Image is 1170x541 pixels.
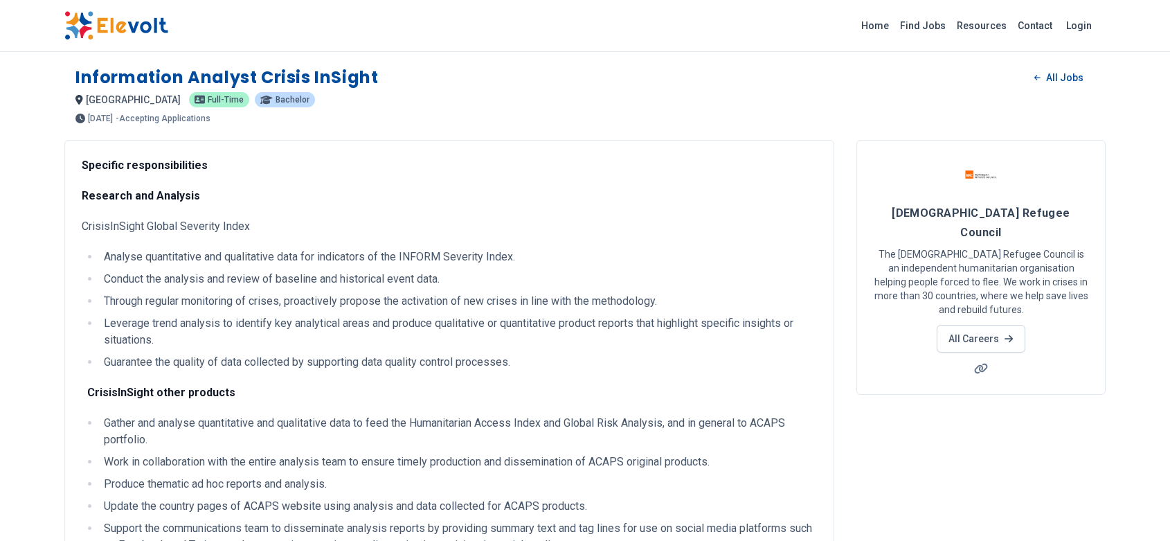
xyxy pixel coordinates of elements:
li: Produce thematic ad hoc reports and analysis. [100,476,817,493]
a: Login [1058,12,1100,39]
a: Resources [951,15,1012,37]
span: Bachelor [276,96,309,104]
li: Gather and analyse quantitative and qualitative data to feed the Humanitarian Access Index and Gl... [100,415,817,448]
strong: CrisisInSight other products [87,386,235,399]
h1: Information Analyst Crisis InSight [75,66,378,89]
a: All Jobs [1023,67,1095,88]
li: Guarantee the quality of data collected by supporting data quality control processes. [100,354,817,371]
img: Norwegian Refugee Council [964,157,998,192]
li: Conduct the analysis and review of baseline and historical event data. [100,271,817,287]
strong: Specific responsibilities [82,159,208,172]
li: Through regular monitoring of crises, proactively propose the activation of new crises in line wi... [100,293,817,310]
a: All Careers [937,325,1025,353]
span: [DEMOGRAPHIC_DATA] Refugee Council [892,206,1070,239]
a: Contact [1012,15,1058,37]
strong: Research and Analysis [82,189,200,202]
span: Full-time [208,96,244,104]
p: The [DEMOGRAPHIC_DATA] Refugee Council is an independent humanitarian organisation helping people... [874,247,1088,317]
li: Work in collaboration with the entire analysis team to ensure timely production and dissemination... [100,454,817,470]
li: Leverage trend analysis to identify key analytical areas and produce qualitative or quantitative ... [100,315,817,348]
a: Home [856,15,894,37]
p: - Accepting Applications [116,114,210,123]
span: [DATE] [88,114,113,123]
li: Update the country pages of ACAPS website using analysis and data collected for ACAPS products. [100,498,817,515]
img: Elevolt [64,11,168,40]
p: CrisisInSight Global Severity Index [82,218,817,235]
span: [GEOGRAPHIC_DATA] [86,94,181,105]
a: Find Jobs [894,15,951,37]
li: Analyse quantitative and qualitative data for indicators of the INFORM Severity Index. [100,249,817,265]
